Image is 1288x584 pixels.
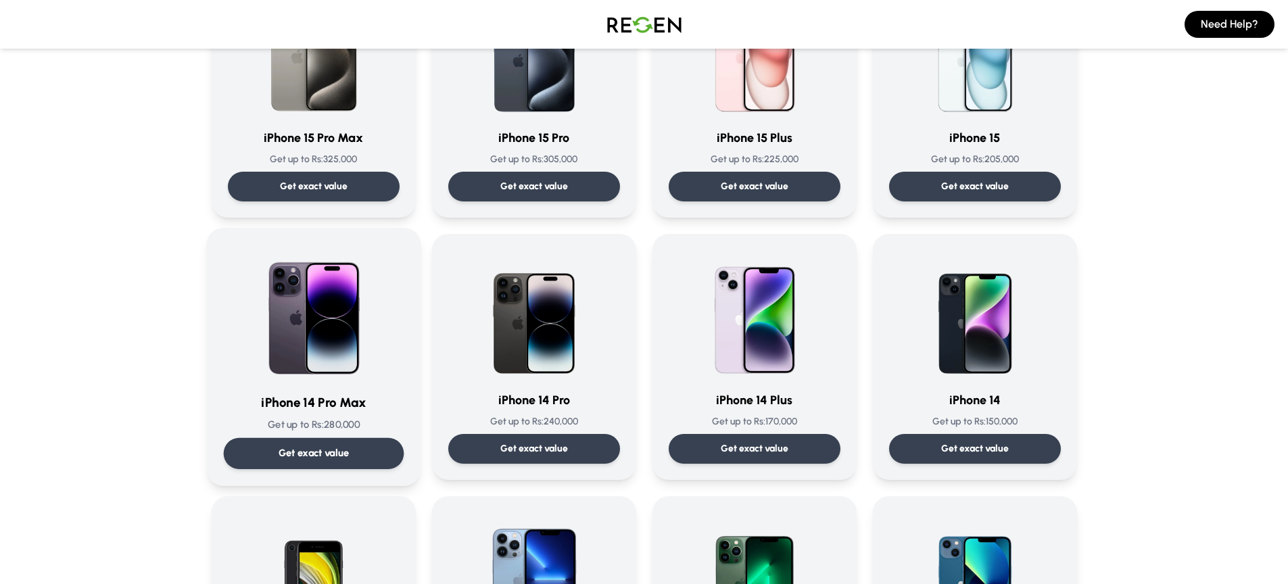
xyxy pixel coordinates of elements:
[469,250,599,380] img: iPhone 14 Pro
[910,250,1040,380] img: iPhone 14
[448,153,620,166] p: Get up to Rs: 305,000
[278,446,349,460] p: Get exact value
[889,128,1061,147] h3: iPhone 15
[228,153,400,166] p: Get up to Rs: 325,000
[500,180,568,193] p: Get exact value
[500,442,568,456] p: Get exact value
[245,245,382,381] img: iPhone 14 Pro Max
[669,415,840,429] p: Get up to Rs: 170,000
[223,418,404,432] p: Get up to Rs: 280,000
[721,442,788,456] p: Get exact value
[889,415,1061,429] p: Get up to Rs: 150,000
[889,391,1061,410] h3: iPhone 14
[223,393,404,412] h3: iPhone 14 Pro Max
[448,391,620,410] h3: iPhone 14 Pro
[669,391,840,410] h3: iPhone 14 Plus
[941,180,1009,193] p: Get exact value
[941,442,1009,456] p: Get exact value
[721,180,788,193] p: Get exact value
[597,5,692,43] img: Logo
[228,128,400,147] h3: iPhone 15 Pro Max
[448,415,620,429] p: Get up to Rs: 240,000
[669,128,840,147] h3: iPhone 15 Plus
[448,128,620,147] h3: iPhone 15 Pro
[690,250,819,380] img: iPhone 14 Plus
[1185,11,1274,38] button: Need Help?
[280,180,348,193] p: Get exact value
[669,153,840,166] p: Get up to Rs: 225,000
[889,153,1061,166] p: Get up to Rs: 205,000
